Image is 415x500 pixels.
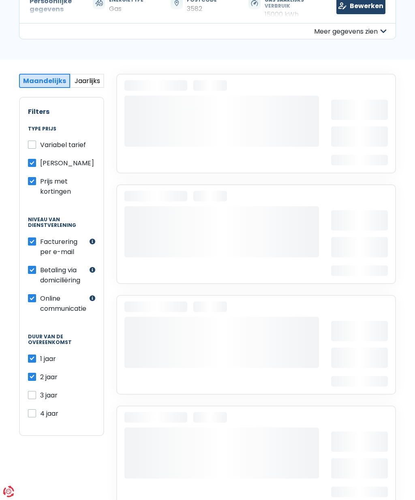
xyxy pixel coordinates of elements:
[40,140,86,150] span: Variabel tarief
[40,293,88,314] label: Online communicatie
[40,237,88,257] label: Facturering per e-mail
[28,217,95,237] legend: Niveau van dienstverlening
[28,126,95,140] legend: Type prijs
[19,74,70,88] button: Maandelijks
[19,23,396,39] button: Meer gegevens zien
[70,74,104,88] button: Jaarlijks
[40,409,58,418] span: 4 jaar
[40,354,56,363] span: 1 jaar
[40,177,71,196] span: Prijs met kortingen
[40,391,58,400] span: 3 jaar
[40,265,88,285] label: Betaling via domiciliëring
[28,334,95,354] legend: Duur van de overeenkomst
[40,158,94,168] span: [PERSON_NAME]
[28,108,95,115] h2: Filters
[40,372,58,382] span: 2 jaar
